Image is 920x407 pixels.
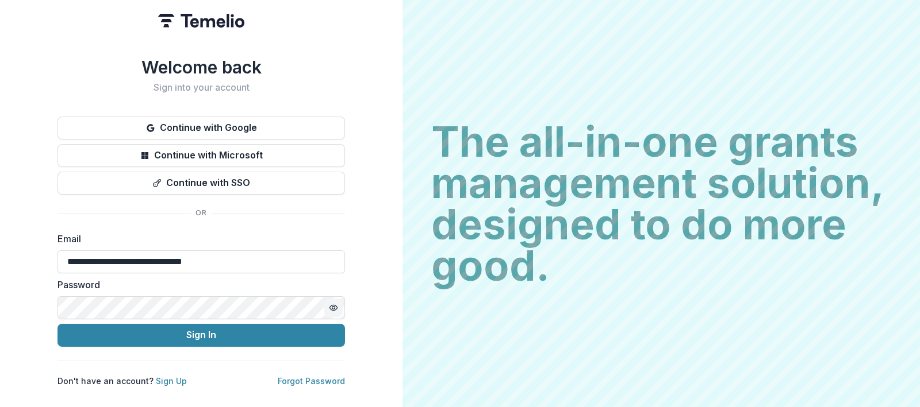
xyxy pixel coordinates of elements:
[57,172,345,195] button: Continue with SSO
[57,278,338,292] label: Password
[57,82,345,93] h2: Sign into your account
[156,376,187,386] a: Sign Up
[278,376,345,386] a: Forgot Password
[57,232,338,246] label: Email
[158,14,244,28] img: Temelio
[57,57,345,77] h1: Welcome back
[57,375,187,387] p: Don't have an account?
[57,324,345,347] button: Sign In
[324,299,343,317] button: Toggle password visibility
[57,144,345,167] button: Continue with Microsoft
[57,117,345,139] button: Continue with Google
